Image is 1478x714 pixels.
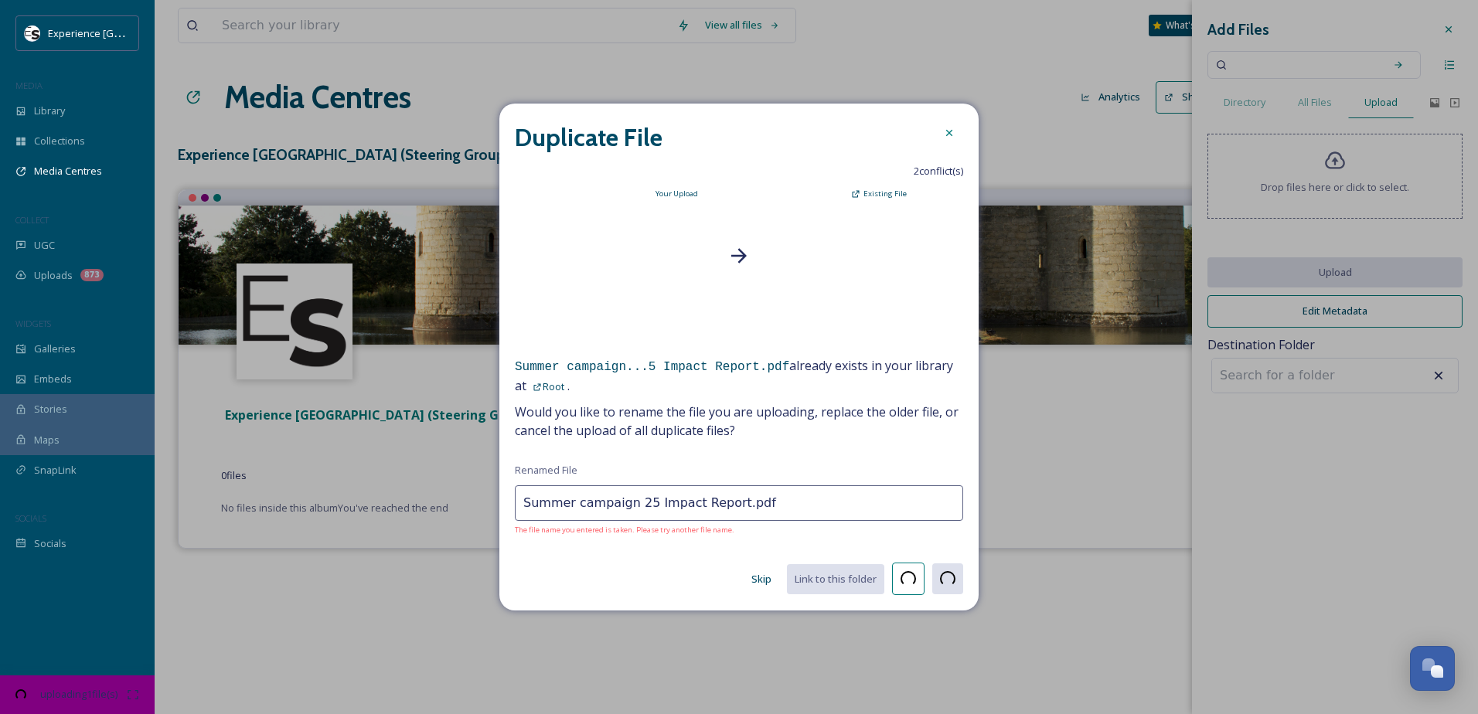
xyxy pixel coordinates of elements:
span: COLLECT [15,214,49,226]
span: uploading 1 file(s) [30,687,127,702]
kbd: Summer campaign...5 Impact Report.pdf [515,360,789,374]
span: 2 conflict(s) [914,164,963,178]
button: Skip [744,564,779,594]
button: Open Chat [1410,646,1455,691]
img: WSCC%20ES%20Socials%20Icon%20-%20Secondary%20-%20Black.jpg [25,25,40,41]
h2: Duplicate File [515,119,662,156]
span: SnapLink [34,463,77,478]
span: SOCIALS [15,512,46,524]
span: Maps [34,433,60,447]
span: Your Upload [656,189,698,199]
span: The file name you entered is taken. Please try another file name. [515,525,963,535]
span: Stories [34,402,67,416]
span: Embeds [34,372,72,386]
span: Uploads [34,268,73,283]
div: Summer campaign 25 Impact Report.pdf [515,357,789,374]
div: 873 [80,269,104,281]
a: Existing File [841,182,917,206]
span: UGC [34,238,55,253]
span: Would you like to rename the file you are uploading, replace the older file, or cancel the upload... [515,403,963,440]
span: WIDGETS [15,318,51,329]
span: Library [34,104,65,118]
span: Socials [34,536,66,551]
button: Link to this folder [787,564,884,594]
a: Root [530,377,567,394]
input: My file [515,485,963,521]
span: Renamed File [515,463,577,478]
span: already exists in your library at . [515,356,963,395]
span: Media Centres [34,164,102,178]
span: Galleries [34,342,76,356]
span: Existing File [863,189,907,199]
span: Experience [GEOGRAPHIC_DATA] [48,25,201,40]
span: Collections [34,134,85,148]
span: MEDIA [15,80,43,91]
span: Root [543,379,564,393]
